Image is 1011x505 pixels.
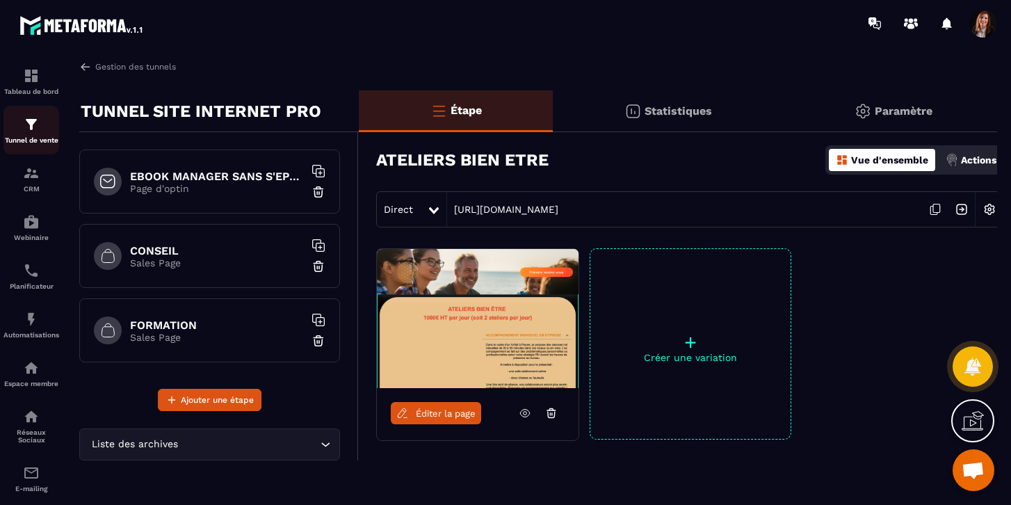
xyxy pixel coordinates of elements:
[451,104,482,117] p: Étape
[19,13,145,38] img: logo
[81,97,321,125] p: TUNNEL SITE INTERNET PRO
[23,360,40,376] img: automations
[836,154,848,166] img: dashboard-orange.40269519.svg
[130,332,304,343] p: Sales Page
[3,57,59,106] a: formationformationTableau de bord
[953,449,994,491] a: Ouvrir le chat
[391,402,481,424] a: Éditer la page
[23,214,40,230] img: automations
[23,116,40,133] img: formation
[946,154,958,166] img: actions.d6e523a2.png
[312,334,325,348] img: trash
[23,165,40,182] img: formation
[855,103,871,120] img: setting-gr.5f69749f.svg
[23,408,40,425] img: social-network
[130,170,304,183] h6: EBOOK MANAGER SANS S'EPUISER OFFERT
[3,300,59,349] a: automationsautomationsAutomatisations
[130,319,304,332] h6: FORMATION
[377,249,579,388] img: image
[624,103,641,120] img: stats.20deebd0.svg
[976,196,1003,223] img: setting-w.858f3a88.svg
[948,196,975,223] img: arrow-next.bcc2205e.svg
[645,104,712,118] p: Statistiques
[447,204,558,215] a: [URL][DOMAIN_NAME]
[384,204,413,215] span: Direct
[79,61,92,73] img: arrow
[23,262,40,279] img: scheduler
[312,259,325,273] img: trash
[961,154,996,166] p: Actions
[3,234,59,241] p: Webinaire
[3,88,59,95] p: Tableau de bord
[3,154,59,203] a: formationformationCRM
[23,311,40,328] img: automations
[130,183,304,194] p: Page d'optin
[23,465,40,481] img: email
[376,150,549,170] h3: ATELIERS BIEN ETRE
[590,332,791,352] p: +
[312,185,325,199] img: trash
[3,380,59,387] p: Espace membre
[181,437,317,452] input: Search for option
[416,408,476,419] span: Éditer la page
[430,102,447,119] img: bars-o.4a397970.svg
[79,428,340,460] div: Search for option
[88,437,181,452] span: Liste des archives
[130,244,304,257] h6: CONSEIL
[3,136,59,144] p: Tunnel de vente
[3,185,59,193] p: CRM
[3,252,59,300] a: schedulerschedulerPlanificateur
[851,154,928,166] p: Vue d'ensemble
[3,428,59,444] p: Réseaux Sociaux
[3,398,59,454] a: social-networksocial-networkRéseaux Sociaux
[3,454,59,503] a: emailemailE-mailing
[3,282,59,290] p: Planificateur
[181,393,254,407] span: Ajouter une étape
[79,61,176,73] a: Gestion des tunnels
[590,352,791,363] p: Créer une variation
[158,389,261,411] button: Ajouter une étape
[3,331,59,339] p: Automatisations
[3,485,59,492] p: E-mailing
[3,349,59,398] a: automationsautomationsEspace membre
[130,257,304,268] p: Sales Page
[3,203,59,252] a: automationsautomationsWebinaire
[3,106,59,154] a: formationformationTunnel de vente
[875,104,932,118] p: Paramètre
[23,67,40,84] img: formation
